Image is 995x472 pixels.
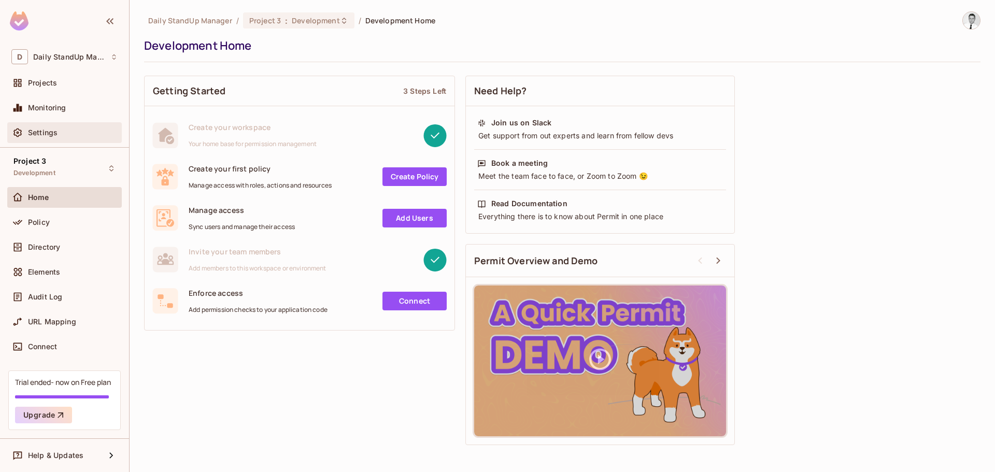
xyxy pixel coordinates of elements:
span: D [11,49,28,64]
li: / [359,16,361,25]
div: Everything there is to know about Permit in one place [477,211,723,222]
span: Development Home [365,16,435,25]
span: Project 3 [13,157,46,165]
span: Your home base for permission management [189,140,317,148]
span: Projects [28,79,57,87]
span: Connect [28,342,57,351]
span: Elements [28,268,60,276]
img: Goran Jovanovic [963,12,980,29]
span: Add members to this workspace or environment [189,264,326,273]
img: SReyMgAAAABJRU5ErkJggg== [10,11,29,31]
span: Add permission checks to your application code [189,306,328,314]
button: Upgrade [15,407,72,423]
span: Sync users and manage their access [189,223,295,231]
span: Development [292,16,339,25]
a: Connect [382,292,447,310]
a: Add Users [382,209,447,227]
span: Directory [28,243,60,251]
div: 3 Steps Left [403,86,446,96]
span: Project 3 [249,16,281,25]
div: Get support from out experts and learn from fellow devs [477,131,723,141]
span: Help & Updates [28,451,83,460]
span: Manage access [189,205,295,215]
div: Join us on Slack [491,118,551,128]
div: Meet the team face to face, or Zoom to Zoom 😉 [477,171,723,181]
span: Manage access with roles, actions and resources [189,181,332,190]
div: Development Home [144,38,975,53]
span: Getting Started [153,84,225,97]
div: Read Documentation [491,198,567,209]
span: Development [13,169,55,177]
div: Book a meeting [491,158,548,168]
span: Audit Log [28,293,62,301]
span: Need Help? [474,84,527,97]
span: Settings [28,128,58,137]
span: Home [28,193,49,202]
li: / [236,16,239,25]
span: Policy [28,218,50,226]
span: Monitoring [28,104,66,112]
a: Create Policy [382,167,447,186]
span: the active workspace [148,16,232,25]
span: Create your first policy [189,164,332,174]
span: Create your workspace [189,122,317,132]
div: Trial ended- now on Free plan [15,377,111,387]
span: URL Mapping [28,318,76,326]
span: Enforce access [189,288,328,298]
span: Permit Overview and Demo [474,254,598,267]
span: Workspace: Daily StandUp Manager [33,53,105,61]
span: : [285,17,288,25]
span: Invite your team members [189,247,326,256]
